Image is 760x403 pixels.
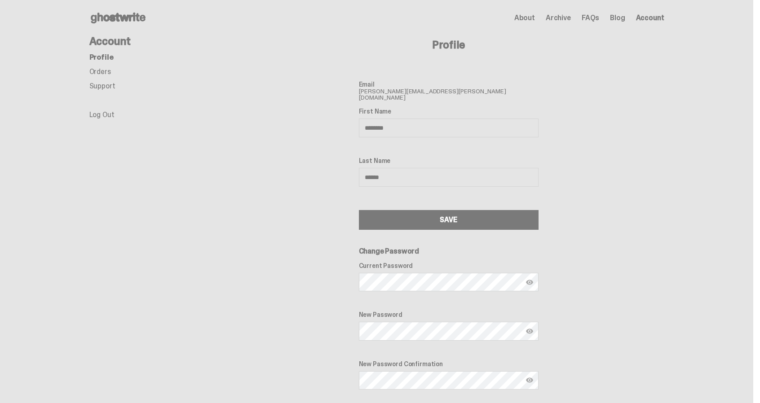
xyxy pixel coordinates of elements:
[89,36,233,47] h4: Account
[359,360,539,368] label: New Password Confirmation
[636,14,664,22] a: Account
[359,81,539,101] span: [PERSON_NAME][EMAIL_ADDRESS][PERSON_NAME][DOMAIN_NAME]
[233,39,664,50] h4: Profile
[359,210,539,230] button: SAVE
[89,67,111,76] a: Orders
[359,311,539,318] label: New Password
[89,110,115,119] a: Log Out
[359,157,539,164] label: Last Name
[526,279,533,286] img: Show password
[610,14,625,22] a: Blog
[514,14,535,22] a: About
[359,262,539,269] label: Current Password
[526,328,533,335] img: Show password
[359,108,539,115] label: First Name
[359,81,539,88] label: Email
[582,14,599,22] a: FAQs
[546,14,571,22] a: Archive
[526,377,533,384] img: Show password
[89,53,114,62] a: Profile
[440,216,457,223] div: SAVE
[89,81,115,91] a: Support
[359,248,539,255] h6: Change Password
